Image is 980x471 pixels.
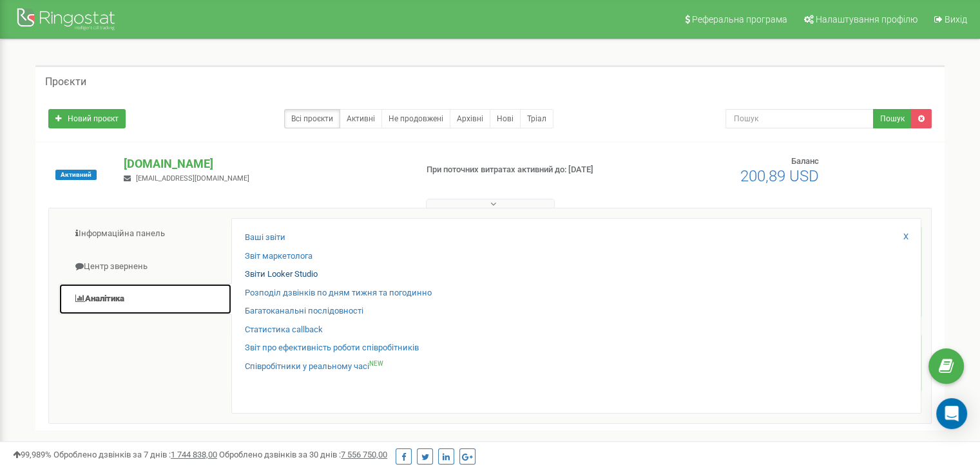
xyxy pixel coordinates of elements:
[59,283,232,315] a: Аналiтика
[340,109,382,128] a: Активні
[245,361,383,373] a: Співробітники у реальному часіNEW
[245,342,419,354] a: Звіт про ефективність роботи співробітників
[692,14,787,25] span: Реферальна програма
[245,305,363,317] a: Багатоканальні послідовності
[791,156,819,166] span: Баланс
[219,450,387,459] span: Оброблено дзвінків за 30 днів :
[171,450,217,459] u: 1 744 838,00
[284,109,340,128] a: Всі проєкти
[490,109,521,128] a: Нові
[59,218,232,250] a: Інформаційна панель
[816,14,918,25] span: Налаштування профілю
[48,109,126,128] a: Новий проєкт
[369,360,383,367] sup: NEW
[945,14,967,25] span: Вихід
[341,450,387,459] u: 7 556 750,00
[124,155,405,172] p: [DOMAIN_NAME]
[520,109,553,128] a: Тріал
[53,450,217,459] span: Оброблено дзвінків за 7 днів :
[136,174,249,183] span: [EMAIL_ADDRESS][DOMAIN_NAME]
[245,232,285,244] a: Ваші звіти
[381,109,450,128] a: Не продовжені
[55,170,97,180] span: Активний
[936,398,967,429] div: Open Intercom Messenger
[59,251,232,283] a: Центр звернень
[245,268,318,281] a: Звіти Looker Studio
[245,324,323,336] a: Статистика callback
[427,164,633,176] p: При поточних витратах активний до: [DATE]
[450,109,490,128] a: Архівні
[13,450,52,459] span: 99,989%
[245,250,312,263] a: Звіт маркетолога
[873,109,912,128] button: Пошук
[245,287,432,299] a: Розподіл дзвінків по дням тижня та погодинно
[740,167,819,185] span: 200,89 USD
[725,109,874,128] input: Пошук
[903,231,908,243] a: X
[45,76,86,88] h5: Проєкти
